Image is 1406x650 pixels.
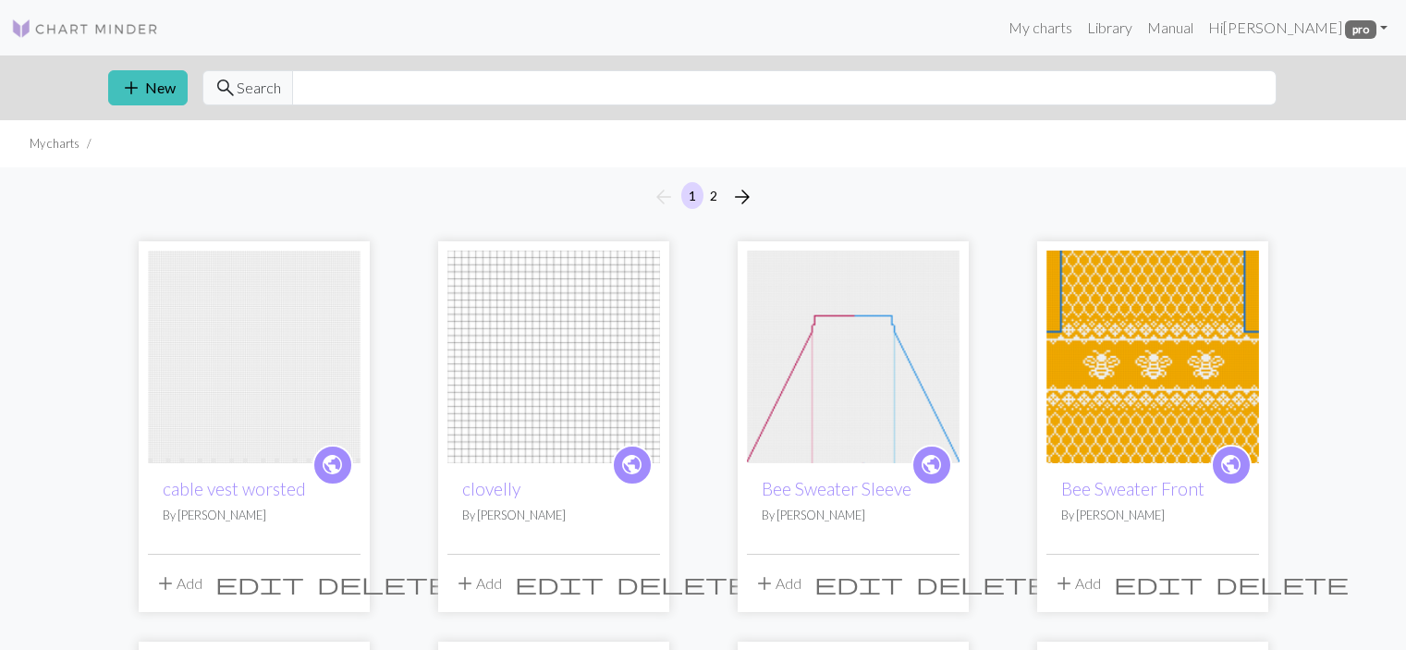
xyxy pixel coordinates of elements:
[681,182,703,209] button: 1
[612,445,653,485] a: public
[916,570,1049,596] span: delete
[1061,507,1244,524] p: By [PERSON_NAME]
[237,77,281,99] span: Search
[762,507,945,524] p: By [PERSON_NAME]
[30,135,79,153] li: My charts
[215,572,304,595] i: Edit
[747,251,960,463] img: Bee Sweater Sleeve
[148,346,361,363] a: cable vest worsted
[1080,9,1140,46] a: Library
[462,507,645,524] p: By [PERSON_NAME]
[214,75,237,101] span: search
[1216,570,1349,596] span: delete
[910,566,1056,601] button: Delete
[311,566,457,601] button: Delete
[1140,9,1201,46] a: Manual
[1209,566,1355,601] button: Delete
[747,346,960,363] a: Bee Sweater Sleeve
[645,182,761,212] nav: Page navigation
[762,478,911,499] a: Bee Sweater Sleeve
[814,572,903,595] i: Edit
[209,566,311,601] button: Edit
[11,18,159,40] img: Logo
[731,186,753,208] i: Next
[724,182,761,212] button: Next
[1046,251,1259,463] img: Unisex Pullover Back
[808,566,910,601] button: Edit
[1061,478,1204,499] a: Bee Sweater Front
[911,445,952,485] a: public
[1219,450,1242,479] span: public
[1046,346,1259,363] a: Unisex Pullover Back
[703,182,725,209] button: 2
[462,478,520,499] a: clovelly
[814,570,903,596] span: edit
[447,566,508,601] button: Add
[163,507,346,524] p: By [PERSON_NAME]
[731,184,753,210] span: arrow_forward
[620,447,643,484] i: public
[321,447,344,484] i: public
[148,251,361,463] img: cable vest worsted
[747,566,808,601] button: Add
[1046,566,1107,601] button: Add
[1219,447,1242,484] i: public
[1345,20,1376,39] span: pro
[753,570,776,596] span: add
[163,478,306,499] a: cable vest worsted
[515,570,604,596] span: edit
[321,450,344,479] span: public
[108,70,188,105] button: New
[447,346,660,363] a: clovelly
[515,572,604,595] i: Edit
[920,450,943,479] span: public
[1211,445,1252,485] a: public
[215,570,304,596] span: edit
[1053,570,1075,596] span: add
[610,566,756,601] button: Delete
[1201,9,1395,46] a: Hi[PERSON_NAME] pro
[920,447,943,484] i: public
[617,570,750,596] span: delete
[120,75,142,101] span: add
[1107,566,1209,601] button: Edit
[1001,9,1080,46] a: My charts
[1114,572,1203,595] i: Edit
[454,570,476,596] span: add
[148,566,209,601] button: Add
[312,445,353,485] a: public
[508,566,610,601] button: Edit
[447,251,660,463] img: clovelly
[317,570,450,596] span: delete
[620,450,643,479] span: public
[154,570,177,596] span: add
[1114,570,1203,596] span: edit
